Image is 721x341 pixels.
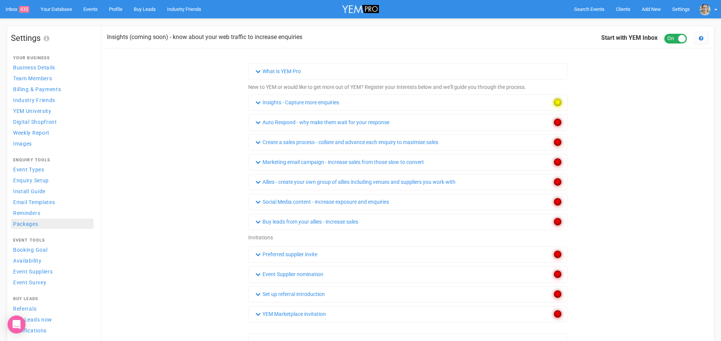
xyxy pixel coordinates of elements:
[11,314,94,324] a: Buy Leads now
[11,138,94,149] a: Images
[254,198,390,206] a: Social Media content - increase exposure and enquiries
[11,84,94,94] a: Billing & Payments
[13,269,53,275] span: Event Suppliers
[13,108,51,114] span: YEM University
[254,178,457,186] a: Allies - create your own group of allies including venues and suppliers you work with
[13,258,41,264] span: Availability
[13,75,52,81] span: Team Members
[11,255,94,266] a: Availability
[642,6,661,12] span: Add New
[13,327,47,333] span: Notifications
[13,86,61,92] span: Billing & Payments
[11,325,94,335] a: Notifications
[254,98,340,107] a: Insights - Capture more enquiries
[616,6,630,12] span: Clients
[13,56,91,60] h4: Your Business
[13,65,55,71] span: Business Details
[11,186,94,196] a: Install Guide
[699,4,710,15] img: open-uri20180502-4-uaa1ut
[254,158,425,166] a: Marketing email campaign - increase sales from those slow to convert
[574,6,605,12] span: Search Events
[11,175,94,185] a: Enquiry Setup
[13,158,91,162] h4: Enquiry Tools
[13,177,49,183] span: Enquiry Setup
[13,167,44,173] span: Event Types
[254,118,391,126] a: Auto Respond - why make them wait for your response
[8,315,26,333] div: Open Intercom Messenger
[254,138,439,146] a: Create a sales process - collate and advance each enquiry to maximise sales
[19,6,29,13] span: 435
[13,188,45,194] span: Install Guide
[11,73,94,83] a: Team Members
[13,297,91,301] h4: Buy Leads
[13,279,46,285] span: Event Survey
[11,208,94,218] a: Reminders
[254,270,324,278] a: Event Supplier nomination
[11,245,94,255] a: Booking Goal
[601,34,687,42] legend: Start with YEM Inbox
[13,221,38,227] span: Packages
[13,238,91,243] h4: Event Tools
[248,83,526,91] p: New to YEM or would like to get more out of YEM? Register your interests below and we'll guide yo...
[254,250,318,258] a: Preferred supplier invite
[11,62,94,72] a: Business Details
[13,119,57,125] span: Digital Shopfront
[11,303,94,314] a: Referrals
[13,130,50,136] span: Weekly Report
[11,219,94,229] a: Packages
[11,277,94,287] a: Event Survey
[11,164,94,174] a: Event Types
[11,34,94,43] h1: Settings
[11,117,94,127] a: Digital Shopfront
[11,197,94,207] a: Email Templates
[254,218,359,226] a: Buy leads from your allies - increase sales
[13,210,40,216] span: Reminders
[11,266,94,276] a: Event Suppliers
[13,247,47,253] span: Booking Goal
[107,34,302,41] h2: Insights (coming soon) - know about your web traffic to increase enquiries
[13,199,55,205] span: Email Templates
[11,128,94,138] a: Weekly Report
[11,95,94,105] a: Industry Friends
[11,106,94,116] a: YEM University
[254,67,302,75] a: What is YEM Pro
[13,141,32,147] span: Images
[254,310,327,318] a: YEM Marketplace invitation
[254,290,326,298] a: Set up referral introduction
[248,234,567,241] div: Invitations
